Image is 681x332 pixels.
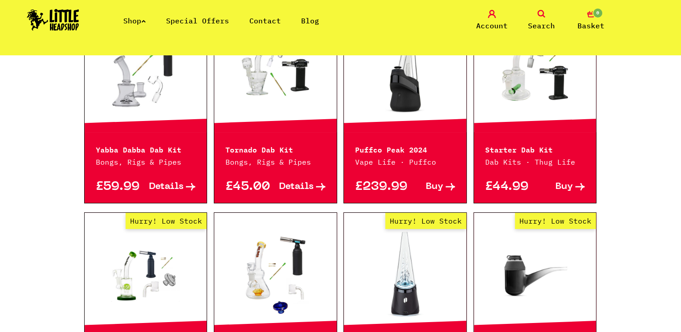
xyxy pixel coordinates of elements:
p: Puffco Peak 2024 [355,144,455,154]
p: Bongs, Rigs & Pipes [96,157,196,167]
a: Hurry! Low Stock [85,229,207,319]
p: £44.99 [485,182,535,192]
p: £239.99 [355,182,405,192]
span: Account [476,20,508,31]
span: 0 [592,8,603,18]
a: Hurry! Low Stock [344,229,466,319]
span: Buy [555,182,573,192]
a: Contact [249,16,281,25]
a: Out of Stock Hurry! Low Stock Sorry! Out of Stock! [214,27,337,117]
a: Blog [301,16,319,25]
a: Hurry! Low Stock [474,229,596,319]
a: Details [145,182,195,192]
p: £59.99 [96,182,146,192]
a: Buy [535,182,585,192]
p: Bongs, Rigs & Pipes [225,157,325,167]
span: Details [149,182,184,192]
p: Tornado Dab Kit [225,144,325,154]
span: Hurry! Low Stock [515,213,596,229]
a: Search [519,10,564,31]
a: Special Offers [166,16,229,25]
p: £45.00 [225,182,275,192]
span: Basket [577,20,604,31]
span: Hurry! Low Stock [126,213,207,229]
p: Vape Life · Puffco [355,157,455,167]
a: Details [275,182,325,192]
span: Buy [426,182,443,192]
span: Details [279,182,314,192]
p: Yabba Dabba Dab Kit [96,144,196,154]
a: 0 Basket [568,10,613,31]
p: Dab Kits · Thug Life [485,157,585,167]
a: Shop [123,16,146,25]
a: Buy [405,182,455,192]
img: Little Head Shop Logo [27,9,79,31]
span: Hurry! Low Stock [385,213,466,229]
a: Out of Stock Hurry! Low Stock Sorry! Out of Stock! [85,27,207,117]
p: Starter Dab Kit [485,144,585,154]
span: Search [528,20,555,31]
